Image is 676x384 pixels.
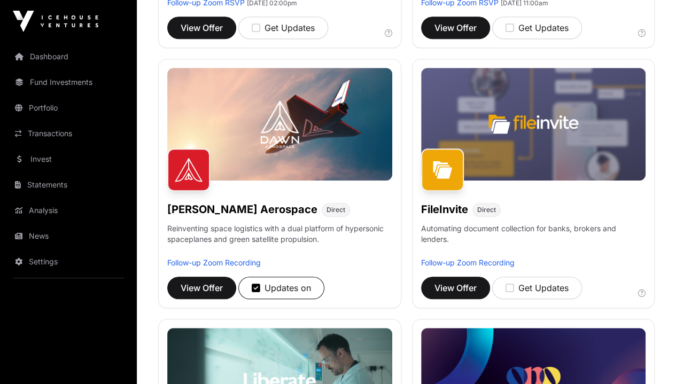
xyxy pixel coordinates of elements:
[9,122,128,145] a: Transactions
[477,206,496,214] span: Direct
[327,206,345,214] span: Direct
[421,68,646,180] img: File-Invite-Banner.jpg
[13,11,98,32] img: Icehouse Ventures Logo
[421,17,490,39] button: View Offer
[252,281,311,294] div: Updates on
[9,147,128,171] a: Invest
[167,17,236,39] button: View Offer
[9,96,128,120] a: Portfolio
[167,148,210,191] img: Dawn Aerospace
[181,281,223,294] span: View Offer
[9,199,128,222] a: Analysis
[238,17,328,39] button: Get Updates
[9,45,128,68] a: Dashboard
[167,202,317,217] h1: [PERSON_NAME] Aerospace
[252,21,315,34] div: Get Updates
[506,21,569,34] div: Get Updates
[167,258,261,267] a: Follow-up Zoom Recording
[421,277,490,299] button: View Offer
[238,277,324,299] button: Updates on
[167,277,236,299] button: View Offer
[623,333,676,384] iframe: Chat Widget
[421,258,515,267] a: Follow-up Zoom Recording
[506,281,569,294] div: Get Updates
[167,68,392,180] img: Dawn-Banner.jpg
[421,148,464,191] img: FileInvite
[492,277,582,299] button: Get Updates
[9,173,128,197] a: Statements
[434,21,477,34] span: View Offer
[434,281,477,294] span: View Offer
[421,223,646,257] p: Automating document collection for banks, brokers and lenders.
[9,250,128,273] a: Settings
[181,21,223,34] span: View Offer
[9,224,128,248] a: News
[9,70,128,94] a: Fund Investments
[492,17,582,39] button: Get Updates
[421,202,468,217] h1: FileInvite
[167,223,392,257] p: Reinventing space logistics with a dual platform of hypersonic spaceplanes and green satellite pr...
